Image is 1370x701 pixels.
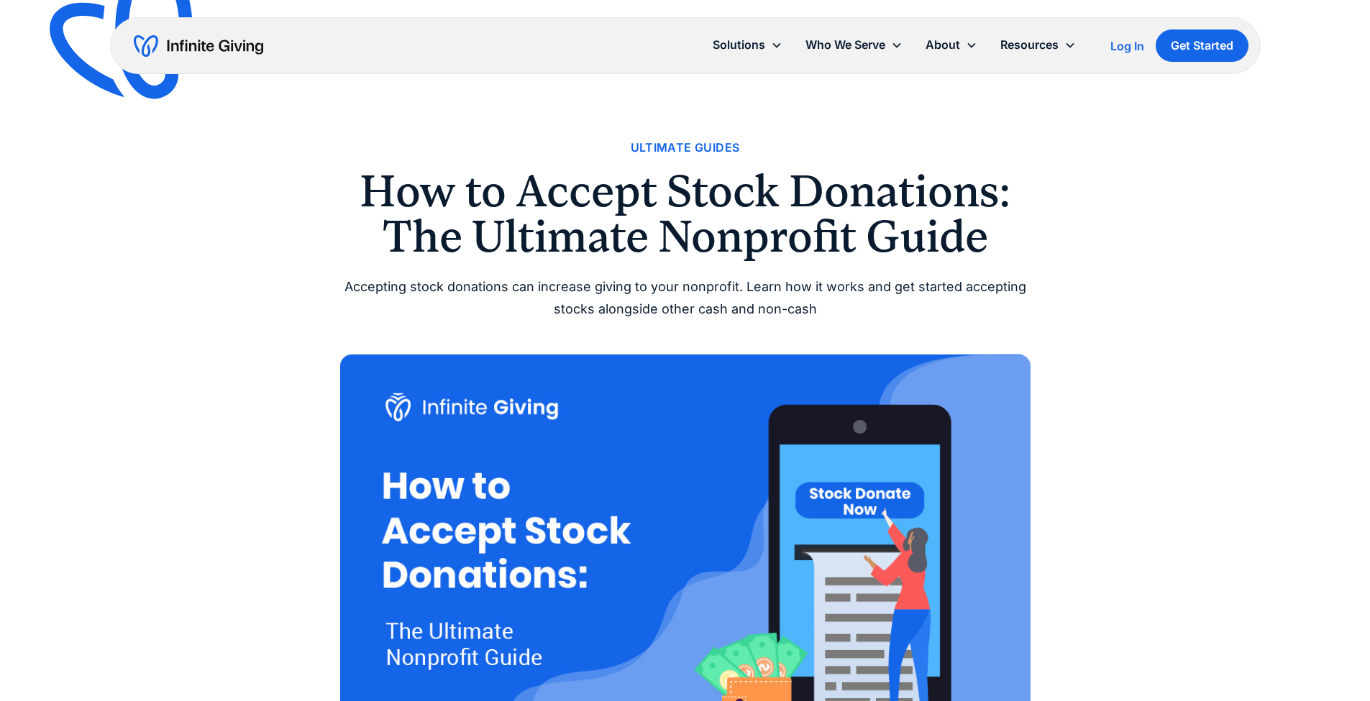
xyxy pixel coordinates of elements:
[713,35,765,55] div: Solutions
[805,35,885,55] div: Who We Serve
[989,29,1087,60] div: Resources
[1156,29,1248,62] a: Get Started
[1000,35,1059,55] div: Resources
[701,29,794,60] div: Solutions
[340,276,1031,320] div: Accepting stock donations can increase giving to your nonprofit. Learn how it works and get start...
[914,29,989,60] div: About
[926,35,960,55] div: About
[794,29,914,60] div: Who We Serve
[1110,40,1144,52] div: Log In
[631,138,740,157] a: Ultimate Guides
[1110,37,1144,55] a: Log In
[134,35,263,58] a: home
[340,169,1031,259] h1: How to Accept Stock Donations: The Ultimate Nonprofit Guide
